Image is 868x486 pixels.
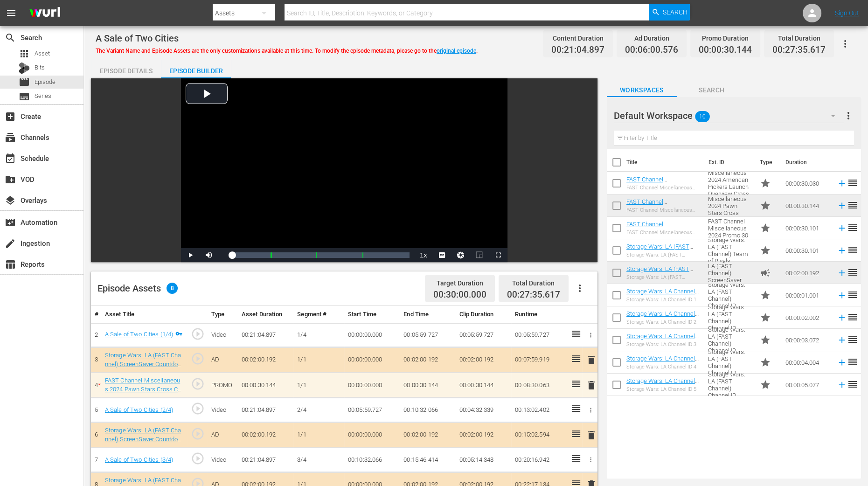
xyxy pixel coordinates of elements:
td: 00:04:32.339 [456,398,511,423]
a: Storage Wars: LA (FAST Channel) ScreenSaver Countdown 120 [105,352,183,376]
span: delete [586,430,597,441]
td: AD [208,347,238,373]
svg: Add to Episode [837,380,847,390]
td: 00:10:32.066 [400,398,455,423]
span: reorder [847,334,858,345]
td: 00:07:59.919 [511,347,567,373]
span: 10 [695,107,710,126]
td: 00:00:00.000 [344,347,400,373]
span: reorder [847,267,858,278]
a: Storage Wars: LA (FAST Channel) ScreenSaver Countdown 120 [105,427,183,451]
a: FAST Channel Miscellaneous 2024 Pawn Stars Cross Channel [105,377,181,401]
td: 2 [91,323,101,347]
span: Automation [5,217,16,228]
div: Default Workspace [614,103,845,129]
span: 00:00:30.144 [699,45,752,56]
svg: Add to Episode [837,335,847,345]
span: 00:06:00.576 [625,45,678,56]
span: more_vert [843,110,854,121]
td: 1/4 [293,323,344,347]
td: FAST Channel Miscellaneous 2024 Pawn Stars Cross Channel [704,194,756,217]
span: menu [6,7,17,19]
span: 00:27:35.617 [772,45,826,56]
span: Create [5,111,16,122]
div: Promo Duration [699,32,752,45]
th: # [91,306,101,323]
span: delete [586,380,597,391]
td: PROMO [208,373,238,398]
span: play_circle_outline [191,402,205,416]
div: Total Duration [772,32,826,45]
td: 6 [91,423,101,448]
td: 00:05:59.727 [344,398,400,423]
div: Target Duration [433,277,486,290]
td: 3/4 [293,448,344,472]
button: delete [586,378,597,392]
td: 00:08:30.063 [511,373,567,398]
svg: Add to Episode [837,357,847,368]
svg: Add to Episode [837,312,847,323]
td: Storage Wars: LA (FAST Channel) Channel ID [704,284,756,306]
a: Storage Wars: LA Channel ID 5 [626,377,699,391]
td: 00:02:00.192 [782,262,833,284]
td: 00:00:02.002 [782,306,833,329]
span: Ingestion [5,238,16,249]
td: 00:05:59.727 [511,323,567,347]
span: Promo [760,357,771,368]
a: FAST Channel Miscellaneous 2024 American Pickers Launch Overview Cross Channel [626,176,694,204]
td: 1/1 [293,347,344,373]
td: 4 [91,373,101,398]
button: Episode Details [91,60,161,78]
td: 00:13:02.402 [511,398,567,423]
a: Storage Wars: LA Channel ID 3 [626,333,699,347]
span: delete [586,354,597,366]
div: Storage Wars: LA (FAST Channel) ScreenSaver Countdown 120 [626,274,701,280]
span: Episode [35,77,56,87]
svg: Add to Episode [837,223,847,233]
th: Runtime [511,306,567,323]
a: A Sale of Two Cities (1/4) [105,331,174,338]
td: 00:00:03.072 [782,329,833,351]
td: 00:00:30.144 [238,373,293,398]
span: Series [19,91,30,102]
td: Storage Wars: LA (FAST Channel) ScreenSaver Countdown 120 [704,262,756,284]
td: 1/1 [293,423,344,448]
td: Video [208,448,238,472]
button: Mute [200,248,218,262]
span: play_circle_outline [191,427,205,441]
td: Video [208,398,238,423]
td: 00:20:16.942 [511,448,567,472]
span: Schedule [5,153,16,164]
span: Overlays [5,195,16,206]
td: 00:00:05.077 [782,374,833,396]
td: 00:00:00.000 [344,423,400,448]
span: Series [35,91,51,101]
button: Captions [433,248,451,262]
span: reorder [847,356,858,368]
td: 00:02:00.192 [400,347,455,373]
span: VOD [5,174,16,185]
span: reorder [847,222,858,233]
th: Duration [780,149,836,175]
div: Ad Duration [625,32,678,45]
a: A Sale of Two Cities (2/4) [105,406,174,413]
span: A Sale of Two Cities [96,33,179,44]
span: play_circle_outline [191,327,205,341]
span: reorder [847,312,858,323]
td: 7 [91,448,101,472]
a: Storage Wars: LA (FAST Channel) ScreenSaver Countdown 120 [626,265,693,286]
a: FAST Channel Miscellaneous 2024 Promo 30 [626,221,699,242]
td: 00:02:00.192 [456,347,511,373]
button: Episode Builder [161,60,231,78]
div: Video Player [181,78,507,262]
span: Reports [5,259,16,270]
td: FAST Channel Miscellaneous 2024 American Pickers Launch Overview Cross Channel [704,172,756,194]
td: 00:02:00.192 [456,423,511,448]
button: Playback Rate [414,248,433,262]
a: Storage Wars: LA Channel ID 2 [626,310,699,324]
span: Workspaces [607,84,677,96]
td: 00:00:00.000 [344,323,400,347]
td: 00:00:30.144 [400,373,455,398]
div: Storage Wars: LA Channel ID 2 [626,319,701,325]
span: reorder [847,244,858,256]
